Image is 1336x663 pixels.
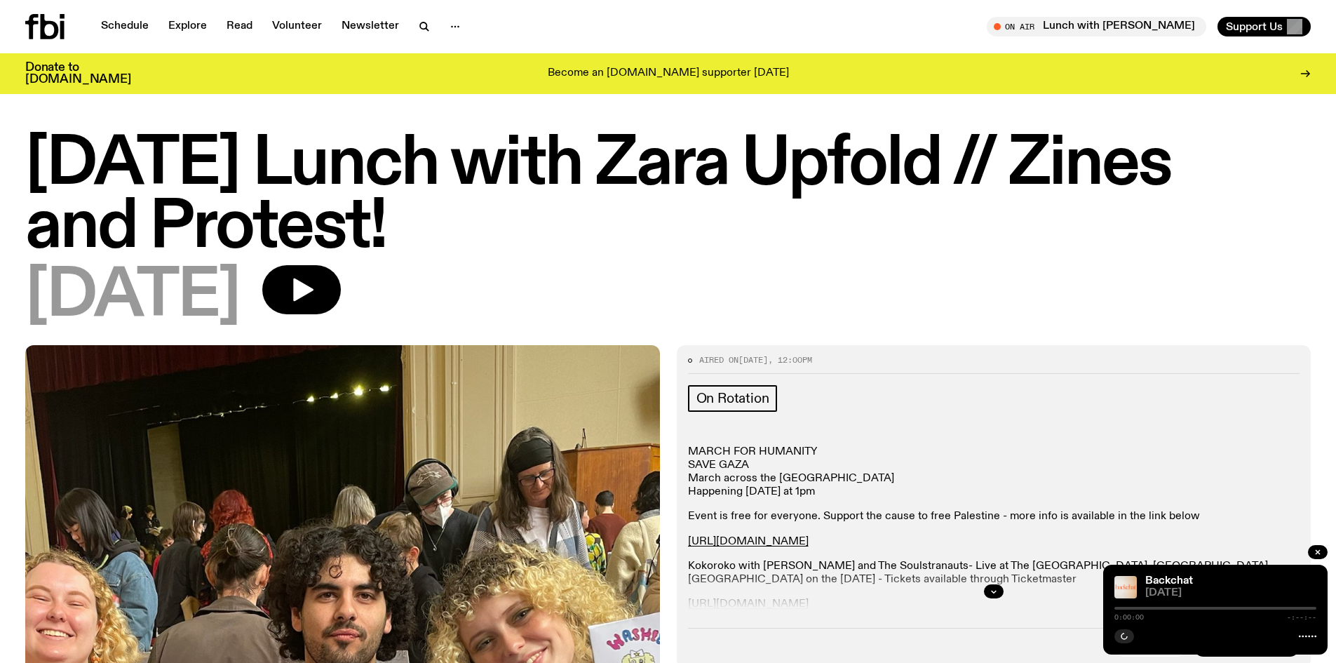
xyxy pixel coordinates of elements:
[688,510,1300,523] p: Event is free for everyone. Support the cause to free Palestine - more info is available in the l...
[333,17,407,36] a: Newsletter
[1287,614,1316,621] span: -:--:--
[688,446,1300,500] p: MARCH FOR HUMANITY SAVE GAZA March across the [GEOGRAPHIC_DATA] Happening [DATE] at 1pm
[688,385,778,412] a: On Rotation
[1145,575,1193,587] a: Backchat
[1002,21,1199,32] span: Tune in live
[160,17,215,36] a: Explore
[696,391,769,406] span: On Rotation
[738,354,768,366] span: [DATE]
[1114,614,1144,621] span: 0:00:00
[264,17,330,36] a: Volunteer
[699,354,738,366] span: Aired on
[1145,588,1316,598] span: [DATE]
[688,536,809,547] a: [URL][DOMAIN_NAME]
[768,354,812,366] span: , 12:00pm
[548,67,789,80] p: Become an [DOMAIN_NAME] supporter [DATE]
[25,133,1311,260] h1: [DATE] Lunch with Zara Upfold // Zines and Protest!
[987,17,1206,36] button: On AirLunch with [PERSON_NAME]
[1217,17,1311,36] button: Support Us
[93,17,157,36] a: Schedule
[218,17,261,36] a: Read
[25,265,240,328] span: [DATE]
[1226,20,1283,33] span: Support Us
[25,62,131,86] h3: Donate to [DOMAIN_NAME]
[688,560,1300,587] p: Kokoroko with [PERSON_NAME] and The Soulstranauts- Live at The [GEOGRAPHIC_DATA], [GEOGRAPHIC_DAT...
